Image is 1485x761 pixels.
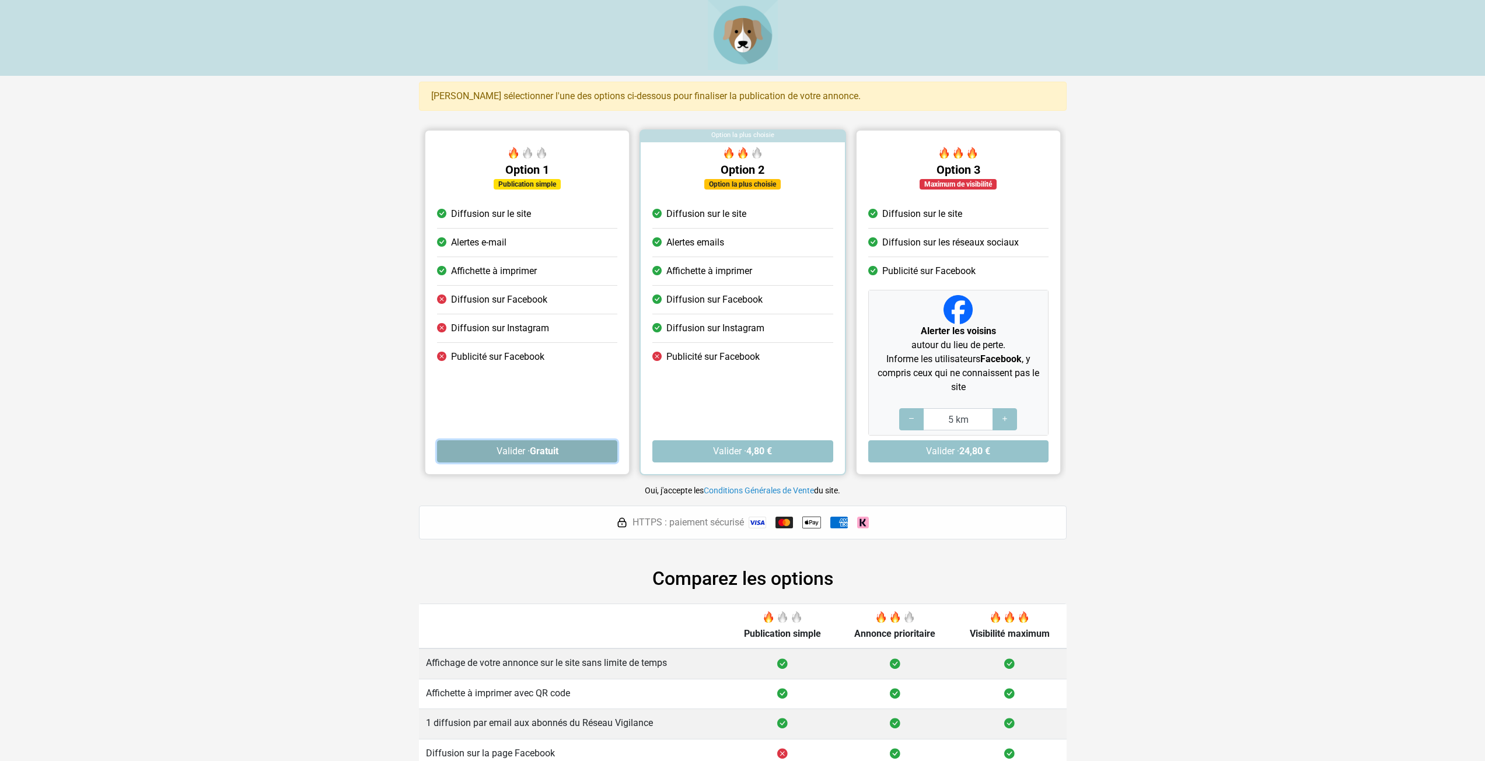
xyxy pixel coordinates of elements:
span: Affichette à imprimer [451,264,537,278]
td: Affichage de votre annonce sur le site sans limite de temps [419,648,728,679]
h5: Option 3 [868,163,1048,177]
div: Maximum de visibilité [920,179,997,190]
img: Klarna [857,517,869,528]
span: Diffusion sur Instagram [451,321,549,335]
td: Affichette à imprimer avec QR code [419,679,728,709]
p: autour du lieu de perte. [873,324,1043,352]
span: Diffusion sur le site [666,207,746,221]
a: Conditions Générales de Vente [704,486,814,495]
div: [PERSON_NAME] sélectionner l'une des options ci-dessous pour finaliser la publication de votre an... [419,82,1067,111]
strong: Gratuit [529,446,558,457]
div: Publication simple [494,179,561,190]
span: Diffusion sur les réseaux sociaux [882,236,1018,250]
span: Diffusion sur Facebook [666,293,763,307]
span: Annonce prioritaire [854,628,935,639]
h2: Comparez les options [419,567,1067,590]
div: Option la plus choisie [641,131,844,142]
img: Facebook [944,295,973,324]
div: Option la plus choisie [704,179,781,190]
span: Diffusion sur Instagram [666,321,764,335]
span: Diffusion sur le site [882,207,962,221]
strong: Alerter les voisins [920,325,995,336]
span: Alertes e-mail [451,236,506,250]
img: Apple Pay [802,513,821,532]
img: HTTPS : paiement sécurisé [616,517,628,528]
td: 1 diffusion par email aux abonnés du Réseau Vigilance [419,709,728,739]
button: Valider ·4,80 € [652,440,833,462]
button: Valider ·Gratuit [437,440,617,462]
span: HTTPS : paiement sécurisé [633,515,744,529]
span: Publicité sur Facebook [666,350,760,364]
strong: 4,80 € [746,446,772,457]
span: Alertes emails [666,236,724,250]
span: Publicité sur Facebook [882,264,975,278]
small: Oui, j'accepte les du site. [645,486,840,495]
h5: Option 2 [652,163,833,177]
span: Publication simple [744,628,821,639]
button: Valider ·24,80 € [868,440,1048,462]
span: Visibilité maximum [970,628,1050,639]
span: Diffusion sur Facebook [451,293,547,307]
p: Informe les utilisateurs , y compris ceux qui ne connaissent pas le site [873,352,1043,394]
img: Mastercard [775,517,793,528]
h5: Option 1 [437,163,617,177]
span: Publicité sur Facebook [451,350,544,364]
img: American Express [830,517,848,528]
strong: Facebook [980,353,1021,364]
span: Affichette à imprimer [666,264,752,278]
strong: 24,80 € [959,446,990,457]
img: Visa [749,517,766,528]
span: Diffusion sur le site [451,207,531,221]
